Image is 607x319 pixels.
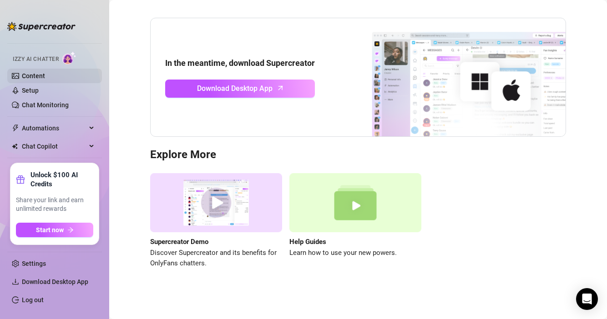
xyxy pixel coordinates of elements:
[197,83,273,94] span: Download Desktop App
[22,101,69,109] a: Chat Monitoring
[12,125,19,132] span: thunderbolt
[22,139,86,154] span: Chat Copilot
[22,278,88,285] span: Download Desktop App
[7,22,76,31] img: logo-BBDzfeDw.svg
[22,260,46,267] a: Settings
[12,278,19,285] span: download
[150,173,282,233] img: supercreator demo
[62,51,76,65] img: AI Chatter
[150,248,282,269] span: Discover Supercreator and its benefits for OnlyFans chatters.
[30,170,93,189] strong: Unlock $100 AI Credits
[289,173,421,233] img: help guides
[275,83,286,93] span: arrow-up
[150,173,282,269] a: Supercreator DemoDiscover Supercreator and its benefits for OnlyFans chatters.
[165,80,315,98] a: Download Desktop Apparrow-up
[12,143,18,150] img: Chat Copilot
[338,18,566,136] img: download app
[576,288,598,310] div: Open Intercom Messenger
[165,58,315,68] strong: In the meantime, download Supercreator
[16,223,93,237] button: Start nowarrow-right
[13,55,59,64] span: Izzy AI Chatter
[16,175,25,184] span: gift
[22,72,45,80] a: Content
[289,248,421,259] span: Learn how to use your new powers.
[22,296,44,304] a: Log out
[22,121,86,135] span: Automations
[67,227,74,233] span: arrow-right
[289,173,421,269] a: Help GuidesLearn how to use your new powers.
[150,238,208,246] strong: Supercreator Demo
[150,148,566,162] h3: Explore More
[36,226,64,234] span: Start now
[289,238,326,246] strong: Help Guides
[22,87,39,94] a: Setup
[16,196,93,214] span: Share your link and earn unlimited rewards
